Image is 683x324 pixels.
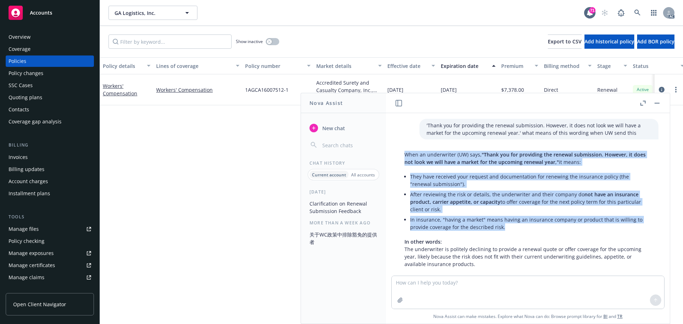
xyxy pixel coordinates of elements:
button: Add historical policy [584,34,634,49]
button: Export to CSV [548,34,582,49]
div: Policy changes [9,68,43,79]
a: circleInformation [657,85,666,94]
div: SSC Cases [9,80,33,91]
button: Market details [313,57,385,74]
a: TR [617,313,623,319]
a: Workers' Compensation [156,86,239,94]
a: Coverage [6,43,94,55]
p: When an underwriter (UW) says, it means: [404,151,651,166]
div: Lines of coverage [156,62,232,70]
a: Overview [6,31,94,43]
span: Renewal [597,86,618,94]
span: "Thank you for providing the renewal submission. However, it does not look we will have a market ... [404,151,646,165]
a: Manage files [6,223,94,235]
a: Start snowing [598,6,612,20]
div: Manage exposures [9,248,54,259]
input: Filter by keyword... [108,34,232,49]
div: Expiration date [441,62,488,70]
li: They have received your request and documentation for renewing the insurance policy (the "renewal... [410,171,651,189]
div: Effective date [387,62,427,70]
div: Accredited Surety and Casualty Company, Inc., Accredited Specialty Insurance Company, Atlas Gener... [316,79,382,94]
div: Overview [9,31,31,43]
p: All accounts [351,172,375,178]
a: Workers' Compensation [103,83,137,97]
h1: Nova Assist [309,99,343,107]
div: Account charges [9,176,48,187]
div: [DATE] [301,189,386,195]
div: Billing [6,142,94,149]
span: Nova Assist can make mistakes. Explore what Nova can do: Browse prompt library for and [389,309,667,324]
div: Billing method [544,62,584,70]
span: [DATE] [387,86,403,94]
span: $7,378.00 [501,86,524,94]
li: After reviewing the risk or details, the underwriter and their company do to offer coverage for t... [410,189,651,214]
div: Premium [501,62,530,70]
div: Tools [6,213,94,221]
div: More than a week ago [301,220,386,226]
button: Policy details [100,57,153,74]
button: Billing method [541,57,594,74]
input: Search chats [321,140,377,150]
div: Policy number [245,62,303,70]
a: Accounts [6,3,94,23]
span: Accounts [30,10,52,16]
a: Manage BORs [6,284,94,295]
div: Manage claims [9,272,44,283]
span: [DATE] [441,86,457,94]
span: Add historical policy [584,38,634,45]
div: Coverage gap analysis [9,116,62,127]
a: Installment plans [6,188,94,199]
span: Direct [544,86,558,94]
li: In insurance, "having a market" means having an insurance company or product that is willing to p... [410,214,651,232]
div: Market details [316,62,374,70]
div: Chat History [301,160,386,166]
div: Manage BORs [9,284,42,295]
div: Policy checking [9,235,44,247]
span: New chat [321,124,345,132]
a: Switch app [647,6,661,20]
a: Report a Bug [614,6,628,20]
a: SSC Cases [6,80,94,91]
a: Search [630,6,645,20]
div: Invoices [9,152,28,163]
button: Effective date [385,57,438,74]
div: Stage [597,62,619,70]
p: 'Thank you for providing the renewal submission. However, it does not look we will have a market ... [427,122,651,137]
p: Current account [312,172,346,178]
button: 关于WC政策中排除豁免的提供者 [307,229,380,248]
span: Next steps: [404,274,432,281]
div: Status [633,62,676,70]
div: Policy details [103,62,143,70]
a: Manage claims [6,272,94,283]
span: Active [636,86,650,93]
button: Policy number [242,57,313,74]
span: GA Logistics, Inc. [115,9,176,17]
a: Quoting plans [6,92,94,103]
button: Stage [594,57,630,74]
button: New chat [307,122,380,134]
a: Policy checking [6,235,94,247]
a: Manage certificates [6,260,94,271]
div: Policies [9,55,26,67]
span: Add BOR policy [637,38,674,45]
div: Quoting plans [9,92,42,103]
a: Contacts [6,104,94,115]
p: The underwriter is politely declining to provide a renewal quote or offer coverage for the upcomi... [404,238,651,268]
a: Coverage gap analysis [6,116,94,127]
span: Export to CSV [548,38,582,45]
div: Manage certificates [9,260,55,271]
a: more [672,85,680,94]
div: Billing updates [9,164,44,175]
div: Contacts [9,104,29,115]
button: Add BOR policy [637,34,674,49]
span: 1AGCA16007512-1 [245,86,288,94]
div: Installment plans [9,188,50,199]
button: Clarification on Renewal Submission Feedback [307,198,380,217]
span: Show inactive [236,38,263,44]
button: Expiration date [438,57,498,74]
button: GA Logistics, Inc. [108,6,197,20]
a: Policy changes [6,68,94,79]
button: Lines of coverage [153,57,242,74]
a: Manage exposures [6,248,94,259]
